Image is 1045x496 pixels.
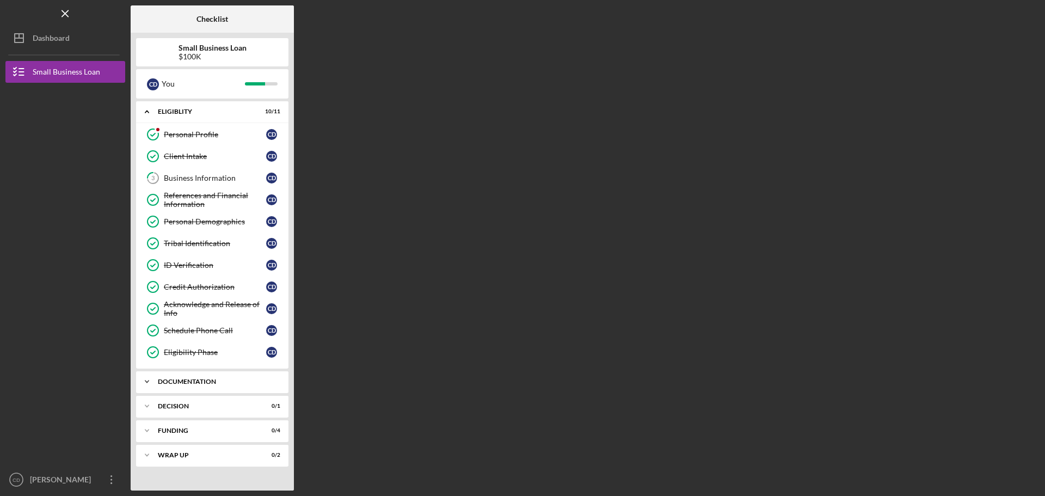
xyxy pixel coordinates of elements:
div: 10 / 11 [261,108,280,115]
div: 0 / 4 [261,427,280,434]
div: Eligibility Phase [164,348,266,357]
div: References and Financial Information [164,191,266,209]
div: Small Business Loan [33,61,100,85]
b: Checklist [196,15,228,23]
div: 0 / 1 [261,403,280,409]
div: Decision [158,403,253,409]
b: Small Business Loan [179,44,247,52]
button: Dashboard [5,27,125,49]
a: Client IntakeCD [142,145,283,167]
div: Personal Profile [164,130,266,139]
div: Wrap up [158,452,253,458]
div: Schedule Phone Call [164,326,266,335]
a: Credit AuthorizationCD [142,276,283,298]
div: Client Intake [164,152,266,161]
a: Tribal IdentificationCD [142,232,283,254]
div: Business Information [164,174,266,182]
div: C D [266,129,277,140]
div: You [162,75,245,93]
div: C D [266,260,277,271]
div: C D [266,281,277,292]
div: C D [266,194,277,205]
a: Acknowledge and Release of InfoCD [142,298,283,320]
div: Credit Authorization [164,283,266,291]
a: Eligibility PhaseCD [142,341,283,363]
div: C D [266,173,277,183]
a: ID VerificationCD [142,254,283,276]
div: Eligiblity [158,108,253,115]
div: C D [266,238,277,249]
a: References and Financial InformationCD [142,189,283,211]
div: Funding [158,427,253,434]
div: Acknowledge and Release of Info [164,300,266,317]
div: ID Verification [164,261,266,270]
tspan: 3 [151,175,155,182]
div: Tribal Identification [164,239,266,248]
div: C D [266,347,277,358]
button: CD[PERSON_NAME] [5,469,125,491]
div: C D [266,151,277,162]
a: Personal ProfileCD [142,124,283,145]
a: Schedule Phone CallCD [142,320,283,341]
button: Small Business Loan [5,61,125,83]
div: 0 / 2 [261,452,280,458]
div: C D [147,78,159,90]
div: Documentation [158,378,275,385]
div: [PERSON_NAME] [27,469,98,493]
div: Dashboard [33,27,70,52]
div: C D [266,303,277,314]
text: CD [13,477,20,483]
div: C D [266,216,277,227]
div: $100K [179,52,247,61]
div: C D [266,325,277,336]
a: Personal DemographicsCD [142,211,283,232]
a: 3Business InformationCD [142,167,283,189]
div: Personal Demographics [164,217,266,226]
